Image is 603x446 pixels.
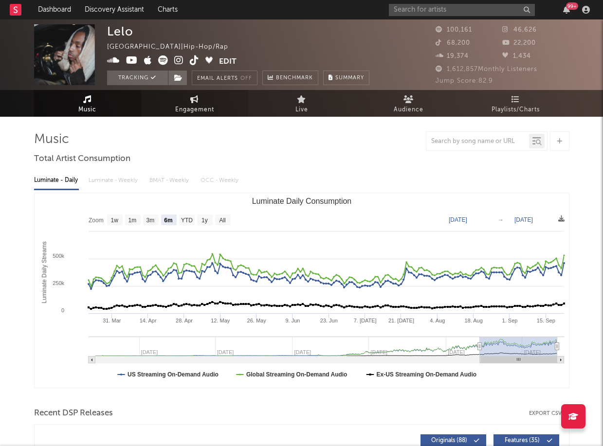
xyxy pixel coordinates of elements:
span: Live [295,104,308,116]
a: Live [248,90,355,117]
svg: Luminate Daily Consumption [35,193,569,388]
span: Benchmark [276,72,313,84]
text: → [498,216,504,223]
text: 500k [53,253,64,259]
span: Music [78,104,96,116]
span: Jump Score: 82.9 [436,78,493,84]
text: 26. May [247,318,266,323]
text: 31. Mar [103,318,121,323]
button: Edit [219,55,237,68]
input: Search by song name or URL [426,138,529,145]
a: Benchmark [262,71,318,85]
div: Lelo [107,24,133,38]
text: 250k [53,280,64,286]
span: 1,612,857 Monthly Listeners [436,66,537,72]
button: Tracking [107,71,168,85]
text: All [219,217,225,224]
text: 9. Jun [285,318,300,323]
text: 21. [DATE] [388,318,414,323]
span: 100,161 [436,27,472,33]
text: 14. Apr [139,318,156,323]
text: US Streaming On-Demand Audio [128,371,219,378]
span: Originals ( 88 ) [427,438,472,444]
text: 1. Sep [502,318,517,323]
input: Search for artists [389,4,535,16]
text: 28. Apr [176,318,193,323]
text: 4. Aug [430,318,445,323]
text: [DATE] [514,216,533,223]
span: Summary [335,75,364,81]
text: [DATE] [449,216,467,223]
span: Engagement [175,104,214,116]
div: 99 + [566,2,578,10]
text: Ex-US Streaming On-Demand Audio [376,371,476,378]
text: 15. Sep [536,318,555,323]
text: 23. Jun [320,318,337,323]
text: 1m [128,217,136,224]
span: Playlists/Charts [492,104,540,116]
span: 68,200 [436,40,470,46]
a: Engagement [141,90,248,117]
span: Features ( 35 ) [500,438,545,444]
text: YTD [181,217,192,224]
text: 1y [201,217,208,224]
em: Off [240,76,252,81]
text: 7. [DATE] [353,318,376,323]
a: Music [34,90,141,117]
text: Global Streaming On-Demand Audio [246,371,347,378]
button: Summary [323,71,369,85]
text: 0 [61,307,64,313]
button: Email AlertsOff [192,71,257,85]
div: [GEOGRAPHIC_DATA] | Hip-Hop/Rap [107,41,239,53]
span: Total Artist Consumption [34,153,130,165]
text: Luminate Daily Streams [40,241,47,303]
a: Playlists/Charts [462,90,569,117]
button: 99+ [563,6,570,14]
div: Luminate - Daily [34,172,79,189]
text: 6m [164,217,172,224]
span: 19,374 [436,53,469,59]
span: 1,434 [502,53,531,59]
text: 1w [110,217,118,224]
span: Audience [394,104,423,116]
text: 12. May [211,318,230,323]
text: Luminate Daily Consumption [252,197,351,205]
text: Zoom [89,217,104,224]
button: Export CSV [529,410,569,416]
text: 3m [146,217,154,224]
span: 46,626 [502,27,537,33]
text: 18. Aug [464,318,482,323]
span: 22,200 [502,40,536,46]
a: Audience [355,90,462,117]
span: Recent DSP Releases [34,408,113,419]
